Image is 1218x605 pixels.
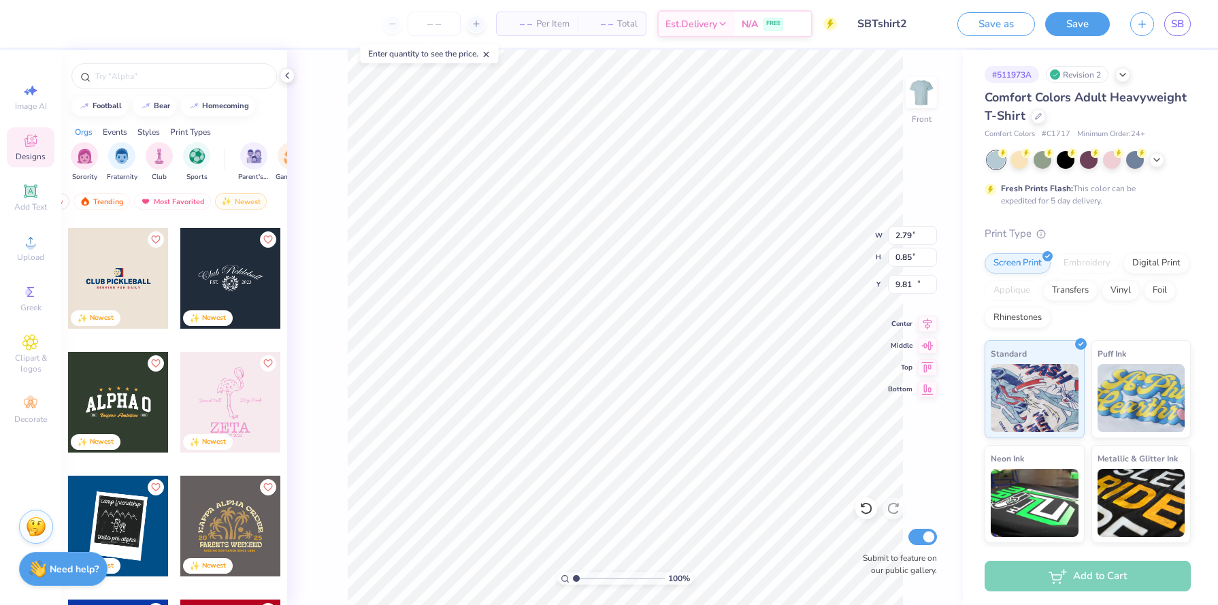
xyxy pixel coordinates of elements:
[1098,469,1185,537] img: Metallic & Glitter Ink
[284,148,299,164] img: Game Day Image
[71,142,98,182] button: filter button
[1098,451,1178,465] span: Metallic & Glitter Ink
[202,102,249,110] div: homecoming
[137,126,160,138] div: Styles
[183,142,210,182] div: filter for Sports
[90,313,114,323] div: Newest
[221,197,232,206] img: newest.gif
[181,96,255,116] button: homecoming
[1043,280,1098,301] div: Transfers
[1045,12,1110,36] button: Save
[665,17,717,31] span: Est. Delivery
[148,355,164,372] button: Like
[75,126,93,138] div: Orgs
[14,201,47,212] span: Add Text
[202,561,226,571] div: Newest
[742,17,758,31] span: N/A
[847,10,947,37] input: Untitled Design
[202,437,226,447] div: Newest
[888,341,912,350] span: Middle
[215,193,267,210] div: Newest
[146,142,173,182] button: filter button
[957,12,1035,36] button: Save as
[152,148,167,164] img: Club Image
[154,102,170,110] div: bear
[766,19,780,29] span: FREE
[991,451,1024,465] span: Neon Ink
[7,353,54,374] span: Clipart & logos
[260,479,276,495] button: Like
[276,142,307,182] div: filter for Game Day
[985,226,1191,242] div: Print Type
[146,142,173,182] div: filter for Club
[1098,364,1185,432] img: Puff Ink
[276,172,307,182] span: Game Day
[50,563,99,576] strong: Need help?
[855,552,937,576] label: Submit to feature on our public gallery.
[71,96,128,116] button: football
[148,231,164,248] button: Like
[1171,16,1184,32] span: SB
[140,102,151,110] img: trend_line.gif
[148,479,164,495] button: Like
[1001,183,1073,194] strong: Fresh Prints Flash:
[79,102,90,110] img: trend_line.gif
[1102,280,1140,301] div: Vinyl
[888,319,912,329] span: Center
[1123,253,1189,274] div: Digital Print
[361,44,499,63] div: Enter quantity to see the price.
[107,172,137,182] span: Fraternity
[276,142,307,182] button: filter button
[1001,182,1168,207] div: This color can be expedited for 5 day delivery.
[188,102,199,110] img: trend_line.gif
[1164,12,1191,36] a: SB
[536,17,570,31] span: Per Item
[1098,346,1126,361] span: Puff Ink
[991,346,1027,361] span: Standard
[72,172,97,182] span: Sorority
[77,148,93,164] img: Sorority Image
[94,69,268,83] input: Try "Alpha"
[183,142,210,182] button: filter button
[202,313,226,323] div: Newest
[991,469,1079,537] img: Neon Ink
[985,253,1051,274] div: Screen Print
[586,17,613,31] span: – –
[90,437,114,447] div: Newest
[15,101,47,112] span: Image AI
[93,102,122,110] div: football
[16,151,46,162] span: Designs
[668,572,690,585] span: 100 %
[238,142,269,182] div: filter for Parent's Weekend
[103,126,127,138] div: Events
[189,148,205,164] img: Sports Image
[1042,129,1070,140] span: # C1717
[1046,66,1108,83] div: Revision 2
[985,129,1035,140] span: Comfort Colors
[505,17,532,31] span: – –
[985,66,1039,83] div: # 511973A
[1077,129,1145,140] span: Minimum Order: 24 +
[107,142,137,182] div: filter for Fraternity
[80,197,90,206] img: trending.gif
[14,414,47,425] span: Decorate
[246,148,262,164] img: Parent's Weekend Image
[73,193,130,210] div: Trending
[888,363,912,372] span: Top
[134,193,211,210] div: Most Favorited
[140,197,151,206] img: most_fav.gif
[114,148,129,164] img: Fraternity Image
[908,79,935,106] img: Front
[186,172,208,182] span: Sports
[170,126,211,138] div: Print Types
[1144,280,1176,301] div: Foil
[985,280,1039,301] div: Applique
[985,308,1051,328] div: Rhinestones
[617,17,638,31] span: Total
[20,302,42,313] span: Greek
[71,142,98,182] div: filter for Sorority
[985,89,1187,124] span: Comfort Colors Adult Heavyweight T-Shirt
[133,96,176,116] button: bear
[260,355,276,372] button: Like
[408,12,461,36] input: – –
